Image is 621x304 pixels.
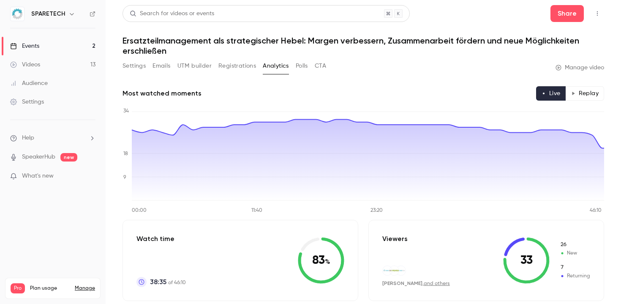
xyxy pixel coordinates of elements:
[22,172,54,181] span: What's new
[10,42,39,50] div: Events
[560,264,590,271] span: Returning
[11,7,24,21] img: SPARETECH
[370,208,383,213] tspan: 23:20
[10,79,48,88] div: Audience
[560,272,590,280] span: Returning
[123,88,202,99] h2: Most watched moments
[153,59,170,73] button: Emails
[536,86,566,101] button: Live
[560,249,590,257] span: New
[123,59,146,73] button: Settings
[218,59,256,73] button: Registrations
[30,285,70,292] span: Plan usage
[396,269,406,272] img: sparetech.io
[382,280,422,286] span: [PERSON_NAME]
[22,153,55,162] a: SpeakerHub
[10,134,95,142] li: help-dropdown-opener
[22,134,34,142] span: Help
[130,9,214,18] div: Search for videos or events
[424,281,450,286] a: and others
[590,208,602,213] tspan: 46:10
[123,151,128,156] tspan: 18
[560,241,590,249] span: New
[382,234,408,244] p: Viewers
[251,208,262,213] tspan: 11:40
[296,59,308,73] button: Polls
[123,175,126,180] tspan: 9
[31,10,65,18] h6: SPARETECH
[136,234,186,244] p: Watch time
[150,277,186,287] p: of 46:10
[263,59,289,73] button: Analytics
[11,283,25,293] span: Pro
[123,109,129,114] tspan: 34
[10,60,40,69] div: Videos
[132,208,147,213] tspan: 00:00
[315,59,326,73] button: CTA
[566,86,604,101] button: Replay
[10,98,44,106] div: Settings
[123,36,604,56] h1: Ersatzteilmanagement als strategischer Hebel: Margen verbessern, Zusammenarbeit fördern und neue ...
[389,266,399,275] img: pfeifergroup.com
[150,277,166,287] span: 38:35
[60,153,77,162] span: new
[550,5,584,22] button: Share
[382,280,450,287] div: ,
[556,63,604,72] a: Manage video
[177,59,212,73] button: UTM builder
[383,269,392,272] img: sparetech.io
[75,285,95,292] a: Manage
